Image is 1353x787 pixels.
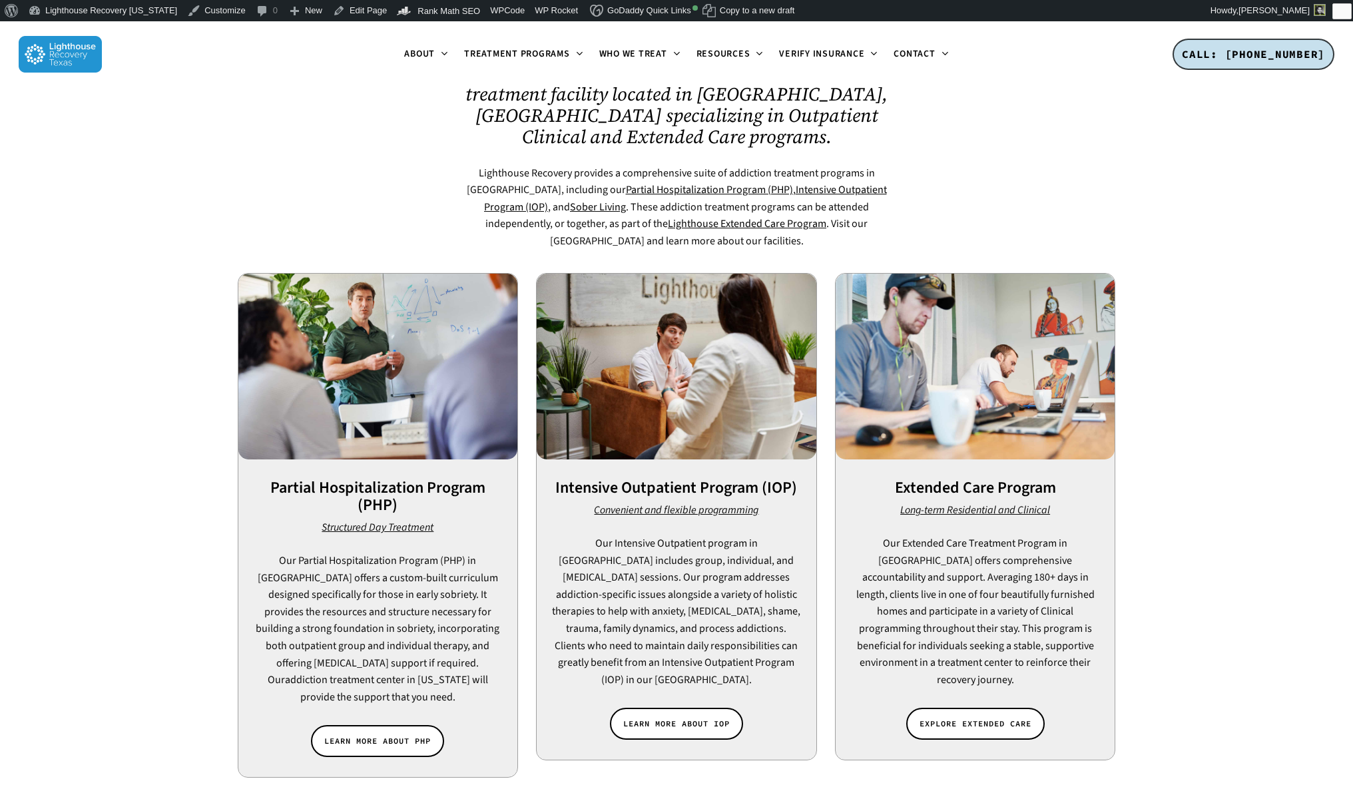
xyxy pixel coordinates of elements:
a: EXPLORE EXTENDED CARE [906,708,1045,740]
span: EXPLORE EXTENDED CARE [920,717,1031,730]
p: Our Partial Hospitalization Program (PHP) in [GEOGRAPHIC_DATA] offers a custom-built curriculum d... [252,553,504,706]
span: Verify Insurance [779,47,864,61]
h3: Partial Hospitalization Program (PHP) [238,479,518,514]
img: Lighthouse Recovery Texas [19,36,102,73]
a: About [396,49,456,60]
em: Long-term Residential and Clinical [900,503,1050,517]
a: LEARN MORE ABOUT IOP [610,708,743,740]
a: LEARN MORE ABOUT PHP [311,725,444,757]
em: Structured Day Treatment [322,520,433,535]
em: Convenient and flexible programming [594,503,758,517]
a: Treatment Programs [456,49,591,60]
span: Resources [696,47,750,61]
span: Who We Treat [599,47,667,61]
a: Intensive Outpatient Program (IOP) [484,182,887,214]
a: Contact [886,49,956,60]
h3: Extended Care Program [836,479,1115,497]
span: CALL: [PHONE_NUMBER] [1182,47,1325,61]
p: Our Extended Care Treatment Program in [GEOGRAPHIC_DATA] offers comprehensive accountability and ... [850,535,1101,688]
span: [PERSON_NAME] [1238,5,1310,15]
span: Contact [894,47,935,61]
h2: Welcome to Lighthouse. We're a leading addiction treatment facility located in [GEOGRAPHIC_DATA],... [461,62,892,147]
a: Who We Treat [591,49,688,60]
a: Partial Hospitalization Program (PHP) [626,182,793,197]
a: Verify Insurance [771,49,886,60]
a: Sober Living [570,200,626,214]
span: About [404,47,435,61]
span: LEARN MORE ABOUT PHP [324,734,431,748]
a: Resources [688,49,772,60]
h3: Intensive Outpatient Program (IOP) [537,479,816,497]
a: CALL: [PHONE_NUMBER] [1173,39,1334,71]
span: Rank Math SEO [417,6,480,16]
p: Lighthouse Recovery provides a comprehensive suite of addiction treatment programs in [GEOGRAPHIC... [461,165,892,250]
span: LEARN MORE ABOUT IOP [623,717,730,730]
span: addiction treatment center in [US_STATE] will provide the support that you need. [285,672,488,704]
a: Lighthouse Extended Care Program [668,216,826,231]
span: Treatment Programs [464,47,570,61]
p: Our Intensive Outpatient program in [GEOGRAPHIC_DATA] includes group, individual, and [MEDICAL_DA... [551,535,802,688]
